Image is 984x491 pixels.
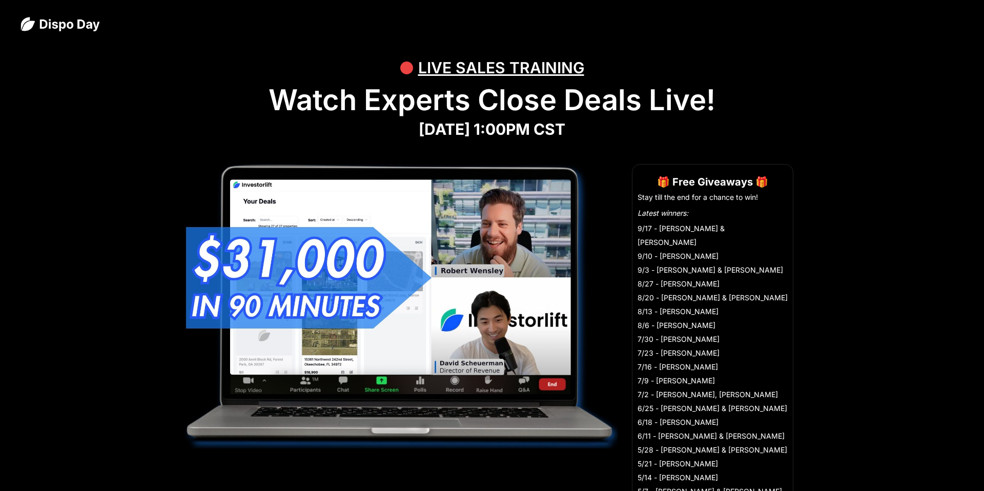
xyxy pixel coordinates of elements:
[638,192,788,202] li: Stay till the end for a chance to win!
[638,209,688,217] em: Latest winners:
[418,52,584,83] div: LIVE SALES TRAINING
[419,120,565,138] strong: [DATE] 1:00PM CST
[657,176,768,188] strong: 🎁 Free Giveaways 🎁
[20,83,963,117] h1: Watch Experts Close Deals Live!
